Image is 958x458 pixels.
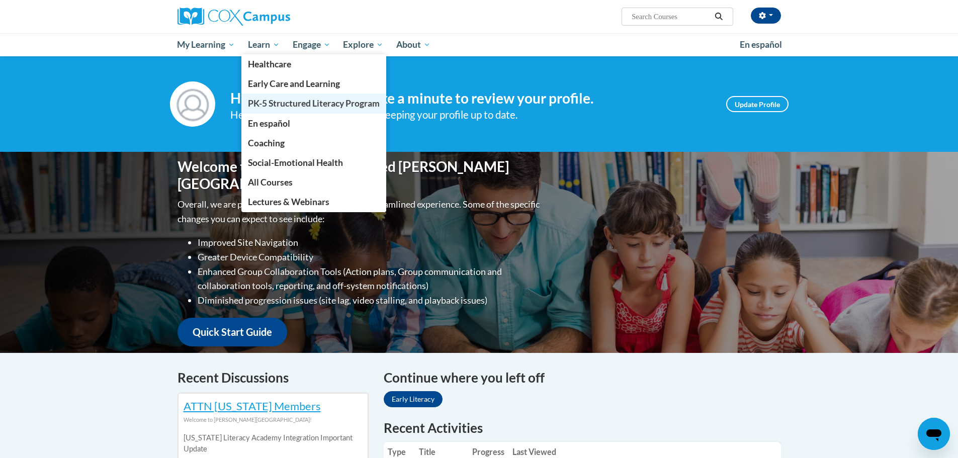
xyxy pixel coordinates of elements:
[751,8,781,24] button: Account Settings
[241,74,386,94] a: Early Care and Learning
[248,39,280,51] span: Learn
[241,33,286,56] a: Learn
[184,414,363,425] div: Welcome to [PERSON_NAME][GEOGRAPHIC_DATA]!
[241,133,386,153] a: Coaching
[162,33,796,56] div: Main menu
[248,59,291,69] span: Healthcare
[286,33,337,56] a: Engage
[230,107,711,123] div: Help improve your experience by keeping your profile up to date.
[740,39,782,50] span: En español
[178,368,369,388] h4: Recent Discussions
[336,33,390,56] a: Explore
[178,318,287,346] a: Quick Start Guide
[184,432,363,454] p: [US_STATE] Literacy Academy Integration Important Update
[171,33,242,56] a: My Learning
[198,264,542,294] li: Enhanced Group Collaboration Tools (Action plans, Group communication and collaboration tools, re...
[248,177,293,188] span: All Courses
[343,39,383,51] span: Explore
[248,157,343,168] span: Social-Emotional Health
[293,39,330,51] span: Engage
[230,90,711,107] h4: Hi [PERSON_NAME]! Take a minute to review your profile.
[198,235,542,250] li: Improved Site Navigation
[241,172,386,192] a: All Courses
[178,8,369,26] a: Cox Campus
[198,250,542,264] li: Greater Device Compatibility
[711,11,726,23] button: Search
[384,368,781,388] h4: Continue where you left off
[248,98,380,109] span: PK-5 Structured Literacy Program
[178,158,542,192] h1: Welcome to the new and improved [PERSON_NAME][GEOGRAPHIC_DATA]
[248,118,290,129] span: En español
[178,8,290,26] img: Cox Campus
[241,54,386,74] a: Healthcare
[184,399,321,413] a: ATTN [US_STATE] Members
[178,197,542,226] p: Overall, we are proud to provide you with a more streamlined experience. Some of the specific cha...
[248,197,329,207] span: Lectures & Webinars
[241,114,386,133] a: En español
[384,419,781,437] h1: Recent Activities
[726,96,789,112] a: Update Profile
[241,153,386,172] a: Social-Emotional Health
[248,138,285,148] span: Coaching
[631,11,711,23] input: Search Courses
[733,34,789,55] a: En español
[384,391,443,407] a: Early Literacy
[170,81,215,127] img: Profile Image
[248,78,340,89] span: Early Care and Learning
[198,293,542,308] li: Diminished progression issues (site lag, video stalling, and playback issues)
[396,39,430,51] span: About
[241,94,386,113] a: PK-5 Structured Literacy Program
[177,39,235,51] span: My Learning
[390,33,437,56] a: About
[241,192,386,212] a: Lectures & Webinars
[918,418,950,450] iframe: Button to launch messaging window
